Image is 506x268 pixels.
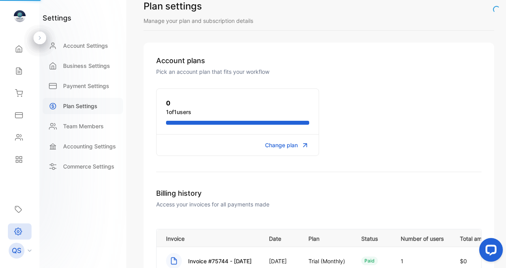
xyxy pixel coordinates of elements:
[63,122,104,130] p: Team Members
[265,141,298,149] span: Change plan
[43,98,123,114] a: Plan Settings
[460,257,493,265] p: $0
[308,233,345,243] p: Plan
[43,118,123,134] a: Team Members
[361,233,385,243] p: Status
[473,235,506,268] iframe: LiveChat chat widget
[43,37,123,54] a: Account Settings
[43,58,123,74] a: Business Settings
[269,233,292,243] p: Date
[63,82,109,90] p: Payment Settings
[43,13,71,23] h1: settings
[460,233,493,243] p: Total amount
[166,108,309,116] p: 1 of 1 users
[401,257,444,265] p: 1
[63,142,116,150] p: Accounting Settings
[63,162,114,171] p: Commerce Settings
[156,188,482,199] h1: Billing history
[63,102,97,110] p: Plan Settings
[43,158,123,174] a: Commerce Settings
[43,78,123,94] a: Payment Settings
[157,89,319,135] div: 0
[265,141,309,149] button: Change plan
[401,233,444,243] p: Number of users
[43,138,123,154] a: Accounting Settings
[14,10,26,22] img: logo
[269,257,292,265] p: [DATE]
[144,17,494,25] p: Manage your plan and subscription details
[308,257,345,265] p: Trial (Monthly)
[12,246,21,256] p: QS
[166,233,259,243] p: Invoice
[156,67,482,76] p: Pick an account plan that fits your workflow
[156,200,482,208] p: Access your invoices for all payments made
[63,41,108,50] p: Account Settings
[188,257,252,265] p: Invoice #75744 - [DATE]
[156,55,482,66] h1: Account plans
[361,257,378,265] div: paid
[63,62,110,70] p: Business Settings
